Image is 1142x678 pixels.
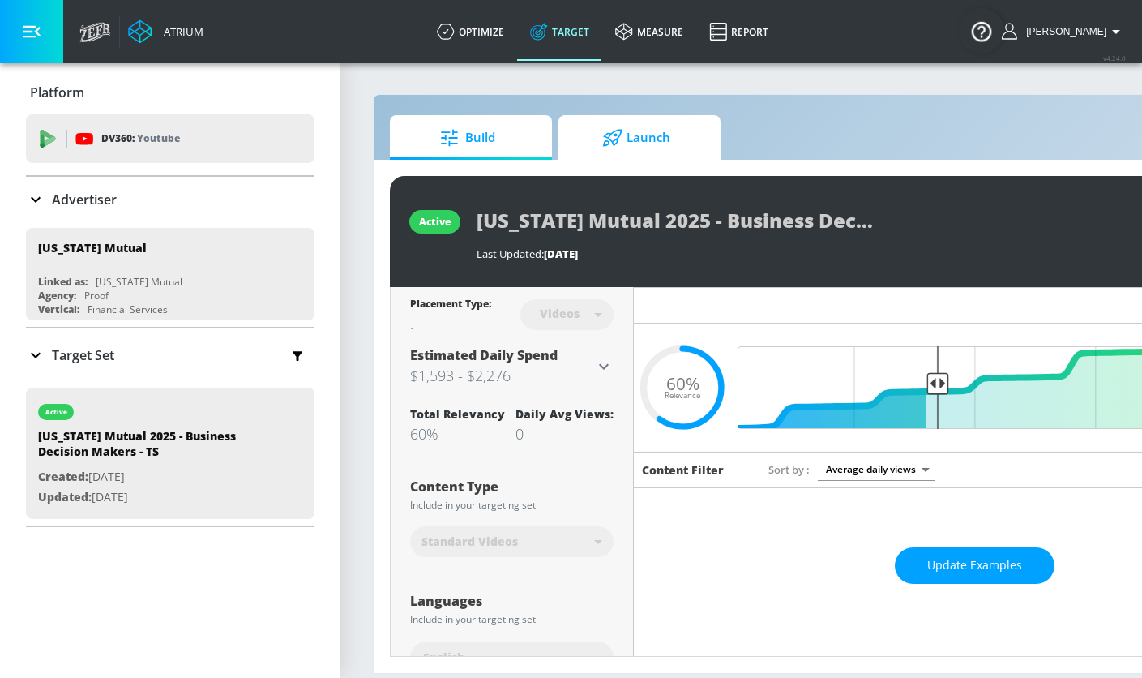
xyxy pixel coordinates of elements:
div: Languages [410,594,614,607]
div: [US_STATE] Mutual [96,275,182,289]
span: Launch [575,118,698,157]
div: active[US_STATE] Mutual 2025 - Business Decision Makers - TSCreated:[DATE]Updated:[DATE] [26,388,314,519]
span: 60% [666,375,699,392]
div: Estimated Daily Spend$1,593 - $2,276 [410,346,614,387]
div: Content Type [410,480,614,493]
h6: Content Filter [642,462,724,478]
span: English [423,650,464,666]
span: Sort by [768,462,810,477]
a: Atrium [128,19,203,44]
div: English [410,642,614,674]
span: Created: [38,469,88,484]
span: v 4.24.0 [1103,54,1126,62]
div: active [419,215,451,229]
p: Target Set [52,346,114,364]
span: Relevance [665,392,700,400]
div: Daily Avg Views: [515,406,614,422]
div: [US_STATE] Mutual [38,240,147,255]
div: [US_STATE] MutualLinked as:[US_STATE] MutualAgency:ProofVertical:Financial Services [26,228,314,320]
div: Atrium [157,24,203,39]
div: Videos [532,307,588,320]
div: 60% [410,424,505,444]
p: Platform [30,84,84,101]
a: Report [696,2,781,61]
div: Placement Type: [410,297,491,314]
div: Linked as: [38,275,88,289]
div: active [45,408,67,416]
div: DV360: Youtube [26,114,314,163]
div: Financial Services [88,303,168,316]
span: login as: maria.guzman@zefr.com [1020,26,1106,37]
div: Vertical: [38,303,79,316]
span: Updated: [38,489,92,504]
button: [PERSON_NAME] [1002,22,1126,41]
span: Update Examples [927,556,1022,576]
div: Average daily views [818,458,935,480]
button: Open Resource Center [959,8,1004,54]
div: Target Set [26,328,314,382]
div: Include in your targeting set [410,615,614,624]
span: [DATE] [544,247,578,261]
div: Include in your targeting set [410,500,614,510]
h3: $1,593 - $2,276 [410,364,594,387]
div: 0 [515,424,614,444]
span: Estimated Daily Spend [410,346,558,364]
div: Agency: [38,289,76,303]
p: Advertiser [52,191,117,208]
a: optimize [424,2,517,61]
div: Proof [84,289,109,303]
button: Update Examples [895,547,1054,584]
span: Build [406,118,529,157]
p: [DATE] [38,467,265,487]
p: DV360: [101,130,180,148]
p: [DATE] [38,487,265,508]
div: Platform [26,70,314,115]
a: Target [517,2,602,61]
div: Advertiser [26,177,314,222]
div: [US_STATE] Mutual 2025 - Business Decision Makers - TS [38,428,265,467]
a: measure [602,2,696,61]
div: Total Relevancy [410,406,505,422]
p: Youtube [137,130,180,147]
span: Standard Videos [421,534,518,550]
